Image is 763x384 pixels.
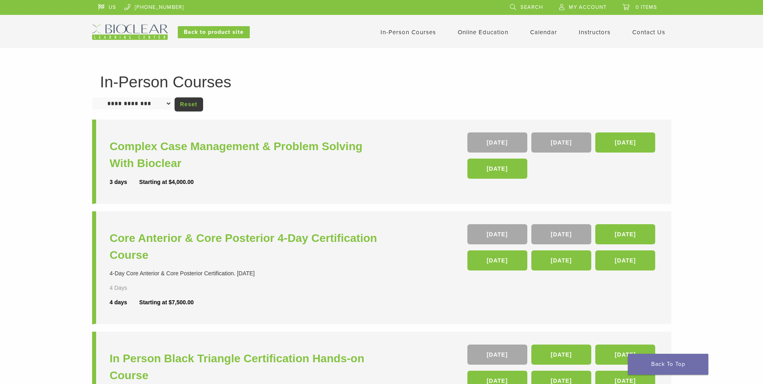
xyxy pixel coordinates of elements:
a: [DATE] [531,345,591,365]
a: Back To Top [628,354,708,375]
div: 4-Day Core Anterior & Core Posterior Certification. [DATE] [110,269,384,278]
a: Instructors [579,29,611,36]
a: In Person Black Triangle Certification Hands-on Course [110,350,384,384]
div: 3 days [110,178,140,186]
div: , , , , , [467,224,658,275]
span: My Account [569,4,607,10]
a: Complex Case Management & Problem Solving With Bioclear [110,138,384,172]
div: Starting at $4,000.00 [139,178,193,186]
a: [DATE] [467,250,527,270]
a: [DATE] [531,132,591,153]
div: , , , [467,132,658,183]
span: Search [520,4,543,10]
img: Bioclear [92,25,168,40]
a: [DATE] [595,345,655,365]
a: [DATE] [467,224,527,244]
a: [DATE] [531,250,591,270]
a: Reset [175,97,203,111]
a: Calendar [530,29,557,36]
a: In-Person Courses [380,29,436,36]
a: Contact Us [632,29,665,36]
a: Online Education [458,29,508,36]
a: [DATE] [467,345,527,365]
h1: In-Person Courses [100,74,663,90]
a: Back to product site [178,26,250,38]
a: [DATE] [595,132,655,153]
div: Starting at $7,500.00 [139,298,193,307]
a: [DATE] [467,159,527,179]
a: [DATE] [531,224,591,244]
a: [DATE] [467,132,527,153]
a: [DATE] [595,250,655,270]
a: [DATE] [595,224,655,244]
span: 0 items [635,4,657,10]
div: 4 Days [110,284,151,292]
div: 4 days [110,298,140,307]
a: Core Anterior & Core Posterior 4-Day Certification Course [110,230,384,264]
